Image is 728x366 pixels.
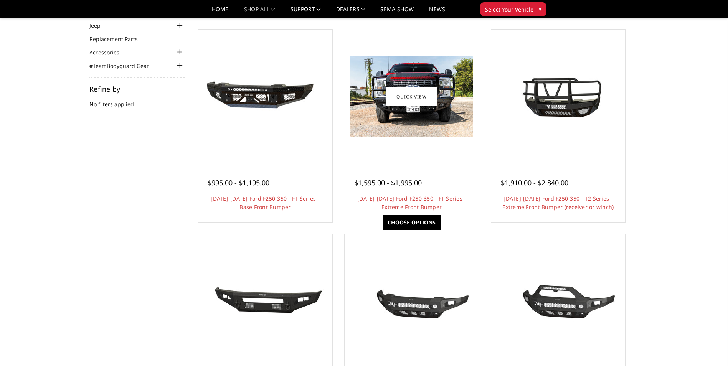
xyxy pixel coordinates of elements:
[497,273,619,330] img: 2023-2025 Ford F250-350 - Freedom Series - Sport Front Bumper (non-winch)
[383,215,441,230] a: Choose Options
[89,21,110,30] a: Jeep
[204,68,327,125] img: 2023-2025 Ford F250-350 - FT Series - Base Front Bumper
[429,7,445,18] a: News
[380,7,414,18] a: SEMA Show
[480,2,546,16] button: Select Your Vehicle
[357,195,466,211] a: [DATE]-[DATE] Ford F250-350 - FT Series - Extreme Front Bumper
[502,195,614,211] a: [DATE]-[DATE] Ford F250-350 - T2 Series - Extreme Front Bumper (receiver or winch)
[485,5,533,13] span: Select Your Vehicle
[211,195,319,211] a: [DATE]-[DATE] Ford F250-350 - FT Series - Base Front Bumper
[347,31,477,162] a: 2023-2025 Ford F250-350 - FT Series - Extreme Front Bumper 2023-2025 Ford F250-350 - FT Series - ...
[539,5,541,13] span: ▾
[89,48,129,56] a: Accessories
[244,7,275,18] a: shop all
[89,62,158,70] a: #TeamBodyguard Gear
[89,86,185,116] div: No filters applied
[336,7,365,18] a: Dealers
[497,62,619,131] img: 2023-2025 Ford F250-350 - T2 Series - Extreme Front Bumper (receiver or winch)
[212,7,228,18] a: Home
[200,31,330,162] a: 2023-2025 Ford F250-350 - FT Series - Base Front Bumper
[493,31,624,162] a: 2023-2025 Ford F250-350 - T2 Series - Extreme Front Bumper (receiver or winch) 2023-2025 Ford F25...
[208,178,269,187] span: $995.00 - $1,195.00
[690,329,728,366] iframe: Chat Widget
[204,273,327,330] img: 2023-2025 Ford F250-350 - A2L Series - Base Front Bumper
[291,7,321,18] a: Support
[501,178,568,187] span: $1,910.00 - $2,840.00
[354,178,422,187] span: $1,595.00 - $1,995.00
[89,35,147,43] a: Replacement Parts
[89,86,185,92] h5: Refine by
[350,56,473,137] img: 2023-2025 Ford F250-350 - FT Series - Extreme Front Bumper
[386,87,437,106] a: Quick view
